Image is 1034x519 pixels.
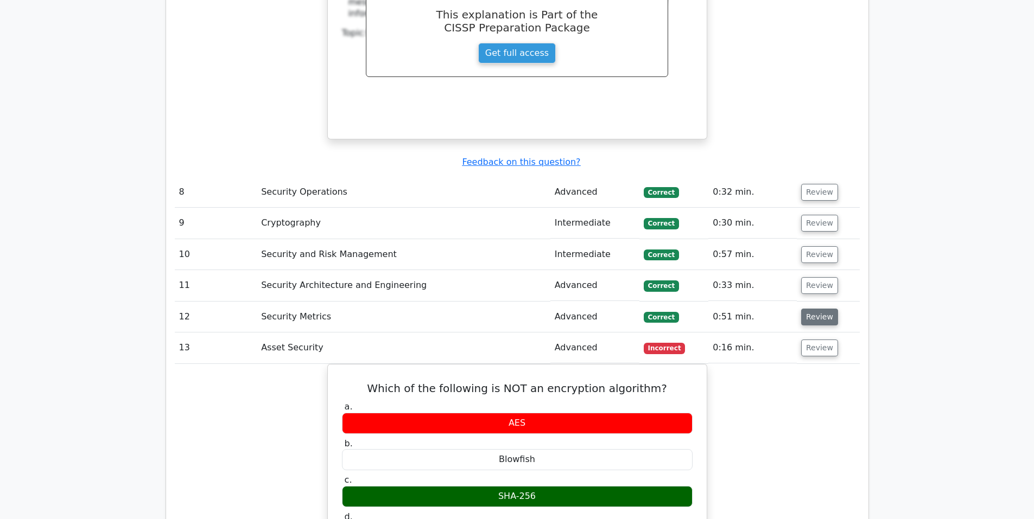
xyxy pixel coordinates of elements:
button: Review [801,277,838,294]
div: Topic: [342,28,693,39]
td: Security Operations [257,177,550,208]
button: Review [801,339,838,356]
td: 0:30 min. [708,208,797,239]
td: 8 [175,177,257,208]
td: 11 [175,270,257,301]
div: SHA-256 [342,486,693,507]
span: Correct [644,187,679,198]
td: 0:32 min. [708,177,797,208]
td: Security Metrics [257,302,550,332]
div: AES [342,413,693,434]
button: Review [801,184,838,201]
h5: Which of the following is NOT an encryption algorithm? [341,382,694,395]
td: 0:51 min. [708,302,797,332]
td: Advanced [550,332,639,363]
span: b. [345,438,353,448]
td: 12 [175,302,257,332]
span: Correct [644,249,679,260]
button: Review [801,246,838,263]
span: a. [345,401,353,412]
a: Get full access [478,43,556,63]
td: 13 [175,332,257,363]
td: Security and Risk Management [257,239,550,270]
td: Advanced [550,270,639,301]
span: Incorrect [644,343,686,354]
td: Intermediate [550,239,639,270]
td: Cryptography [257,208,550,239]
td: 9 [175,208,257,239]
td: 0:57 min. [708,239,797,270]
span: Correct [644,218,679,229]
td: 10 [175,239,257,270]
td: 0:33 min. [708,270,797,301]
button: Review [801,309,838,325]
td: 0:16 min. [708,332,797,363]
span: Correct [644,280,679,291]
button: Review [801,215,838,232]
span: Correct [644,312,679,323]
div: Blowfish [342,449,693,470]
td: Advanced [550,302,639,332]
span: c. [345,475,352,485]
td: Advanced [550,177,639,208]
a: Feedback on this question? [462,157,580,167]
td: Security Architecture and Engineering [257,270,550,301]
td: Intermediate [550,208,639,239]
td: Asset Security [257,332,550,363]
